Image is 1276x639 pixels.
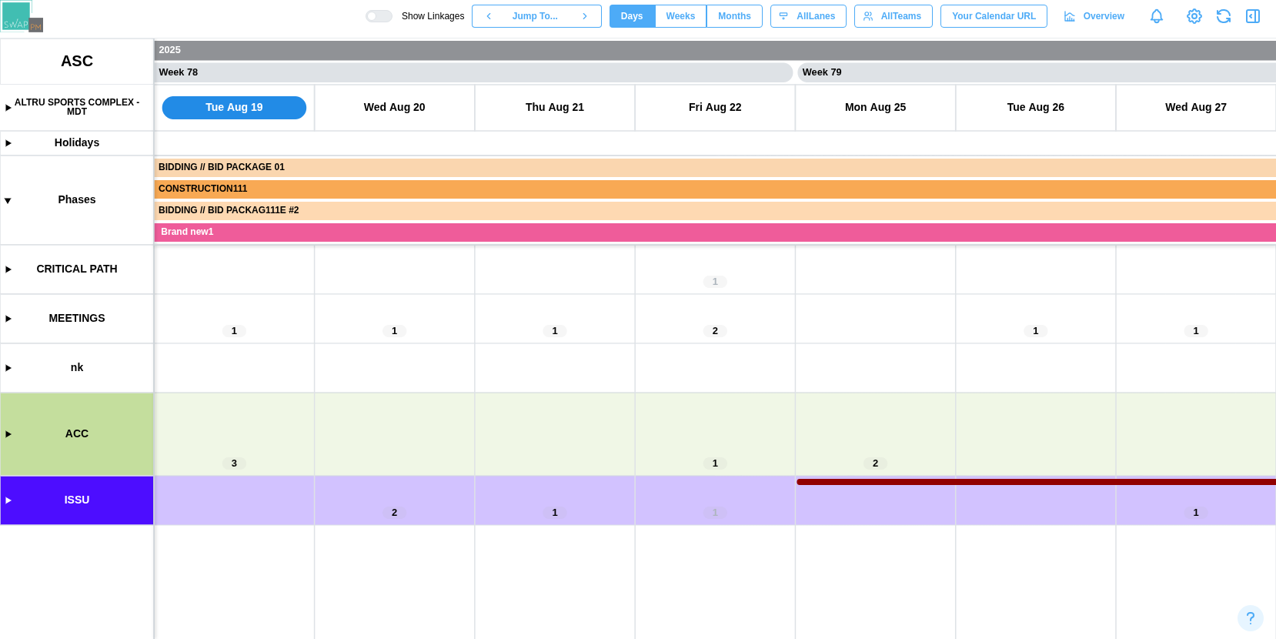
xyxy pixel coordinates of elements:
span: Overview [1084,5,1124,27]
span: All Lanes [797,5,835,27]
button: Days [610,5,655,28]
button: AllTeams [854,5,933,28]
a: View Project [1184,5,1205,27]
span: Your Calendar URL [952,5,1036,27]
span: Show Linkages [392,10,464,22]
a: Overview [1055,5,1136,28]
button: Your Calendar URL [940,5,1047,28]
button: Jump To... [505,5,568,28]
span: Jump To... [513,5,558,27]
span: Weeks [666,5,696,27]
button: Weeks [655,5,707,28]
button: Open Drawer [1242,5,1264,27]
span: Months [718,5,751,27]
button: Months [706,5,763,28]
span: All Teams [881,5,921,27]
a: Notifications [1144,3,1170,29]
span: Days [621,5,643,27]
button: AllLanes [770,5,847,28]
button: Refresh Grid [1213,5,1234,27]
